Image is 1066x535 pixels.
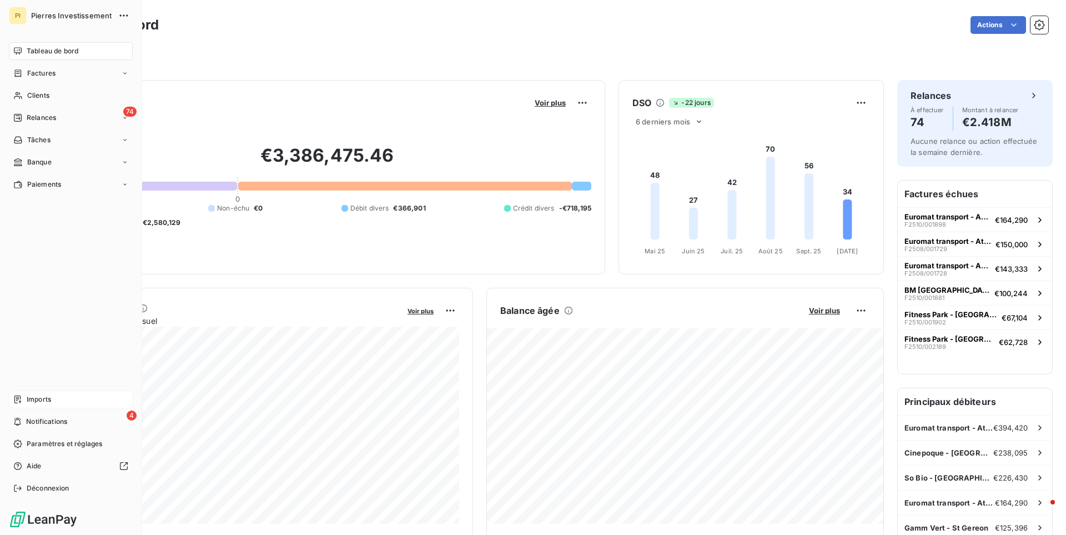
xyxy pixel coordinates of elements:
[898,305,1052,329] button: Fitness Park - [GEOGRAPHIC_DATA]F2510/001902€67,104
[995,216,1028,224] span: €164,290
[904,212,990,221] span: Euromat transport - Athis Mons (Bai
[995,240,1028,249] span: €150,000
[27,483,69,493] span: Déconnexion
[27,91,49,101] span: Clients
[63,315,400,327] span: Chiffre d'affaires mensuel
[809,306,840,315] span: Voir plus
[911,89,951,102] h6: Relances
[127,411,137,421] span: 4
[27,135,51,145] span: Tâches
[962,113,1019,131] h4: €2.418M
[837,247,858,255] tspan: [DATE]
[904,270,947,277] span: F2508/001728
[27,439,102,449] span: Paramètres et réglages
[993,448,1028,457] span: €238,095
[9,457,133,475] a: Aide
[535,98,566,107] span: Voir plus
[27,46,78,56] span: Tableau de bord
[632,96,651,109] h6: DSO
[904,319,946,326] span: F2510/001902
[904,498,995,507] span: Euromat transport - Athis Mons (Bai
[531,98,569,108] button: Voir plus
[500,304,560,317] h6: Balance âgée
[254,203,263,213] span: €0
[758,247,783,255] tspan: Août 25
[904,423,993,432] span: Euromat transport - Athis Mons (Bai
[636,117,690,126] span: 6 derniers mois
[393,203,425,213] span: €366,901
[911,137,1037,157] span: Aucune relance ou action effectuée la semaine dernière.
[993,473,1028,482] span: €226,430
[123,107,137,117] span: 74
[898,181,1052,207] h6: Factures échues
[350,203,389,213] span: Débit divers
[513,203,555,213] span: Crédit divers
[911,113,944,131] h4: 74
[962,107,1019,113] span: Montant à relancer
[995,264,1028,273] span: €143,333
[904,294,944,301] span: F2510/001881
[26,417,67,427] span: Notifications
[993,423,1028,432] span: €394,420
[994,289,1028,298] span: €100,244
[898,232,1052,256] button: Euromat transport - Athis Mons (BaiF2508/001729€150,000
[31,11,112,20] span: Pierres Investissement
[806,306,843,316] button: Voir plus
[898,388,1052,415] h6: Principaux débiteurs
[217,203,249,213] span: Non-échu
[796,247,821,255] tspan: Sept. 25
[898,281,1052,305] button: BM [GEOGRAPHIC_DATA]F2510/001881€100,244
[904,237,991,246] span: Euromat transport - Athis Mons (Bai
[898,329,1052,354] button: Fitness Park - [GEOGRAPHIC_DATA]F2510/002189€62,728
[9,511,78,528] img: Logo LeanPay
[669,98,713,108] span: -22 jours
[904,473,993,482] span: So Bio - [GEOGRAPHIC_DATA]
[682,247,705,255] tspan: Juin 25
[904,523,988,532] span: Gamm Vert - St Gereon
[911,107,944,113] span: À effectuer
[904,310,997,319] span: Fitness Park - [GEOGRAPHIC_DATA]
[235,194,240,203] span: 0
[27,113,56,123] span: Relances
[408,307,434,315] span: Voir plus
[904,261,990,270] span: Euromat transport - Athis Mons (Bai
[1028,497,1055,524] iframe: Intercom live chat
[1002,313,1028,322] span: €67,104
[904,246,947,252] span: F2508/001729
[999,338,1028,347] span: €62,728
[971,16,1026,34] button: Actions
[898,207,1052,232] button: Euromat transport - Athis Mons (BaiF2510/001898€164,290
[27,394,51,404] span: Imports
[904,343,946,350] span: F2510/002189
[27,179,61,189] span: Paiements
[9,7,27,24] div: PI
[645,247,665,255] tspan: Mai 25
[898,256,1052,281] button: Euromat transport - Athis Mons (BaiF2508/001728€143,333
[27,68,56,78] span: Factures
[904,286,990,294] span: BM [GEOGRAPHIC_DATA]
[904,334,994,343] span: Fitness Park - [GEOGRAPHIC_DATA]
[63,144,591,178] h2: €3,386,475.46
[404,306,437,316] button: Voir plus
[995,523,1028,532] span: €125,396
[139,218,181,228] span: -€2,580,129
[904,448,993,457] span: Cinepoque - [GEOGRAPHIC_DATA] (75006)
[995,498,1028,507] span: €164,290
[27,157,52,167] span: Banque
[27,461,42,471] span: Aide
[559,203,591,213] span: -€718,195
[721,247,743,255] tspan: Juil. 25
[904,221,946,228] span: F2510/001898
